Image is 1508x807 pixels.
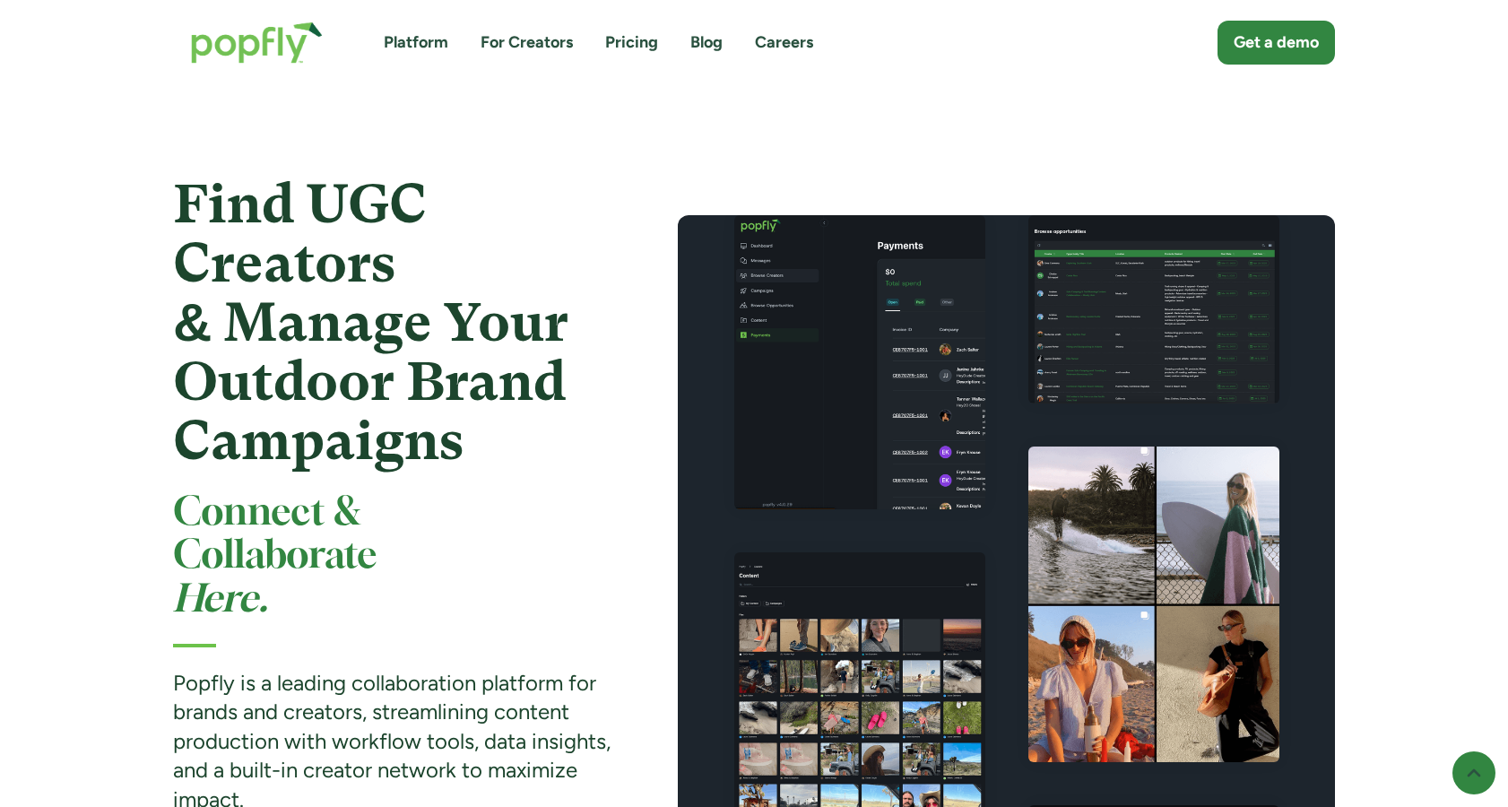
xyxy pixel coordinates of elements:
[605,31,658,54] a: Pricing
[173,173,568,472] strong: Find UGC Creators & Manage Your Outdoor Brand Campaigns
[173,492,613,622] h2: Connect & Collaborate
[1218,21,1335,65] a: Get a demo
[690,31,723,54] a: Blog
[384,31,448,54] a: Platform
[173,582,268,619] em: Here.
[1234,31,1319,54] div: Get a demo
[481,31,573,54] a: For Creators
[755,31,813,54] a: Careers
